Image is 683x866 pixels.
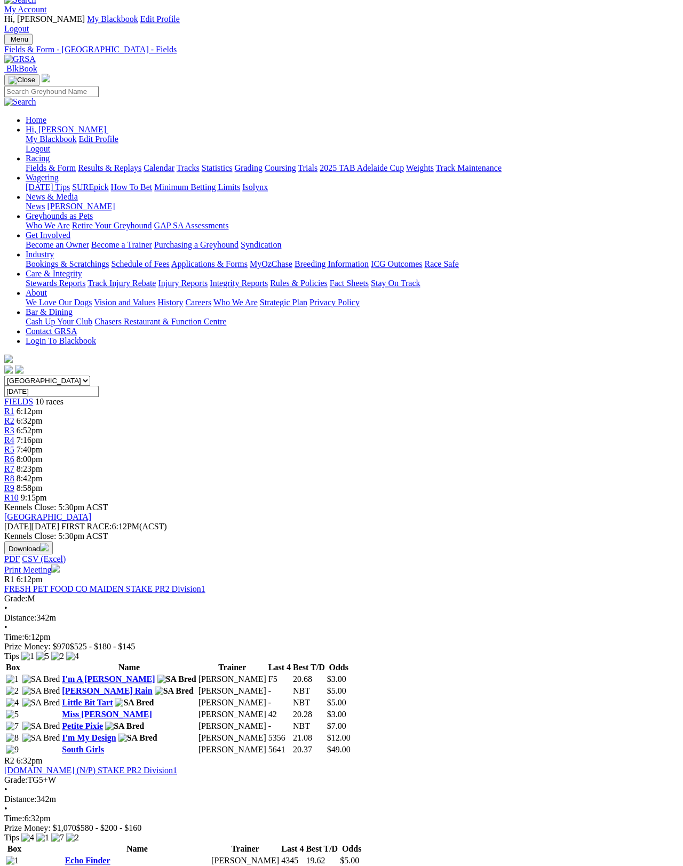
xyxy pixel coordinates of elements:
[17,455,43,464] span: 8:00pm
[26,183,70,192] a: [DATE] Tips
[26,125,108,134] a: Hi, [PERSON_NAME]
[4,484,14,493] span: R9
[157,675,196,685] img: SA Bred
[72,183,108,192] a: SUREpick
[4,555,20,564] a: PDF
[17,407,43,416] span: 6:12pm
[26,327,77,336] a: Contact GRSA
[42,74,50,83] img: logo-grsa-white.png
[26,260,109,269] a: Bookings & Scratchings
[26,279,85,288] a: Stewards Reports
[4,542,53,555] button: Download
[22,675,60,685] img: SA Bred
[4,45,679,55] div: Fields & Form - [GEOGRAPHIC_DATA] - Fields
[4,426,14,435] a: R3
[154,241,239,250] a: Purchasing a Greyhound
[155,687,194,696] img: SA Bred
[4,614,679,623] div: 342m
[51,652,64,662] img: 2
[17,417,43,426] span: 6:32pm
[198,698,267,709] td: [PERSON_NAME]
[62,734,116,743] a: I'm My Design
[292,698,325,709] td: NBT
[4,446,14,455] a: R5
[66,652,79,662] img: 4
[22,734,60,743] img: SA Bred
[4,814,25,823] span: Time:
[40,543,49,552] img: download.svg
[4,795,679,805] div: 342m
[26,135,77,144] a: My Blackbook
[111,260,169,269] a: Schedule of Fees
[292,745,325,756] td: 20.37
[268,745,291,756] td: 5641
[241,241,281,250] a: Syndication
[211,844,280,855] th: Trainer
[260,298,307,307] a: Strategic Plan
[76,824,142,833] span: $580 - $200 - $160
[4,398,33,407] span: FIELDS
[4,614,36,623] span: Distance:
[26,241,89,250] a: Become an Owner
[4,795,36,804] span: Distance:
[21,833,34,843] img: 4
[70,642,136,652] span: $525 - $180 - $145
[4,465,14,474] a: R7
[235,164,263,173] a: Grading
[298,164,317,173] a: Trials
[36,652,49,662] img: 5
[292,733,325,744] td: 21.08
[327,675,346,684] span: $3.00
[292,686,325,697] td: NBT
[115,698,154,708] img: SA Bred
[268,674,291,685] td: F5
[4,585,205,594] a: FRESH PET FOOD CO MAIDEN STAKE PR2 Division1
[17,436,43,445] span: 7:16pm
[4,417,14,426] span: R2
[4,814,679,824] div: 6:32pm
[61,663,196,673] th: Name
[268,686,291,697] td: -
[140,15,180,24] a: Edit Profile
[6,663,20,672] span: Box
[62,675,155,684] a: I'm A [PERSON_NAME]
[26,241,679,250] div: Get Involved
[292,674,325,685] td: 20.68
[4,824,679,833] div: Prize Money: $1,070
[213,298,258,307] a: Who We Are
[268,663,291,673] th: Last 4
[22,698,60,708] img: SA Bred
[4,98,36,107] img: Search
[198,674,267,685] td: [PERSON_NAME]
[327,745,351,754] span: $49.00
[26,116,46,125] a: Home
[26,289,47,298] a: About
[330,279,369,288] a: Fact Sheets
[35,398,63,407] span: 10 races
[210,279,268,288] a: Integrity Reports
[144,164,174,173] a: Calendar
[4,623,7,632] span: •
[295,260,369,269] a: Breeding Information
[327,663,351,673] th: Odds
[6,856,19,866] img: 1
[268,698,291,709] td: -
[320,164,404,173] a: 2025 TAB Adelaide Cup
[26,154,50,163] a: Racing
[6,698,19,708] img: 4
[51,565,60,573] img: printer.svg
[198,663,267,673] th: Trainer
[26,125,106,134] span: Hi, [PERSON_NAME]
[4,407,14,416] a: R1
[4,776,28,785] span: Grade:
[4,436,14,445] span: R4
[4,766,177,775] a: [DOMAIN_NAME] (N/P) STAKE PR2 Division1
[4,355,13,363] img: logo-grsa-white.png
[4,652,19,661] span: Tips
[26,269,82,279] a: Care & Integrity
[94,317,226,327] a: Chasers Restaurant & Function Centre
[339,844,364,855] th: Odds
